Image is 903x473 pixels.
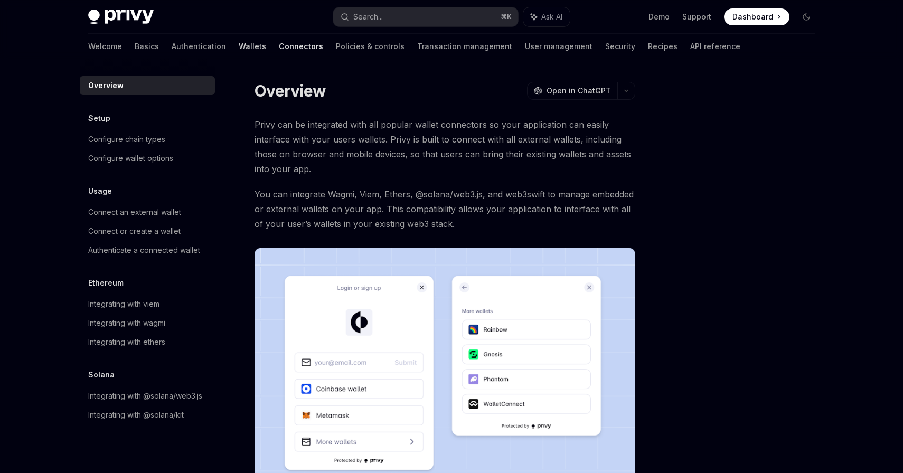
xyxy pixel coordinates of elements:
button: Search...⌘K [333,7,518,26]
div: Overview [88,79,124,92]
a: Integrating with @solana/kit [80,405,215,424]
a: Welcome [88,34,122,59]
a: Configure chain types [80,130,215,149]
a: Wallets [239,34,266,59]
div: Connect an external wallet [88,206,181,219]
span: You can integrate Wagmi, Viem, Ethers, @solana/web3.js, and web3swift to manage embedded or exter... [255,187,635,231]
div: Integrating with @solana/web3.js [88,390,202,402]
a: Overview [80,76,215,95]
h5: Setup [88,112,110,125]
a: Integrating with ethers [80,333,215,352]
a: Integrating with viem [80,295,215,314]
a: API reference [690,34,740,59]
span: Open in ChatGPT [547,86,611,96]
a: Security [605,34,635,59]
button: Ask AI [523,7,570,26]
h1: Overview [255,81,326,100]
div: Authenticate a connected wallet [88,244,200,257]
div: Connect or create a wallet [88,225,181,238]
a: Integrating with wagmi [80,314,215,333]
button: Open in ChatGPT [527,82,617,100]
a: Dashboard [724,8,789,25]
div: Integrating with wagmi [88,317,165,329]
a: Integrating with @solana/web3.js [80,386,215,405]
a: Demo [648,12,670,22]
a: Recipes [648,34,678,59]
div: Configure wallet options [88,152,173,165]
a: Transaction management [417,34,512,59]
span: ⌘ K [501,13,512,21]
img: dark logo [88,10,154,24]
button: Toggle dark mode [798,8,815,25]
a: Connectors [279,34,323,59]
a: Policies & controls [336,34,405,59]
a: Basics [135,34,159,59]
span: Dashboard [732,12,773,22]
a: Configure wallet options [80,149,215,168]
a: User management [525,34,592,59]
a: Authenticate a connected wallet [80,241,215,260]
div: Configure chain types [88,133,165,146]
div: Integrating with ethers [88,336,165,348]
a: Connect an external wallet [80,203,215,222]
span: Privy can be integrated with all popular wallet connectors so your application can easily interfa... [255,117,635,176]
div: Integrating with @solana/kit [88,409,184,421]
div: Integrating with viem [88,298,159,310]
a: Authentication [172,34,226,59]
h5: Solana [88,368,115,381]
a: Connect or create a wallet [80,222,215,241]
h5: Ethereum [88,277,124,289]
a: Support [682,12,711,22]
h5: Usage [88,185,112,197]
span: Ask AI [541,12,562,22]
div: Search... [353,11,383,23]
